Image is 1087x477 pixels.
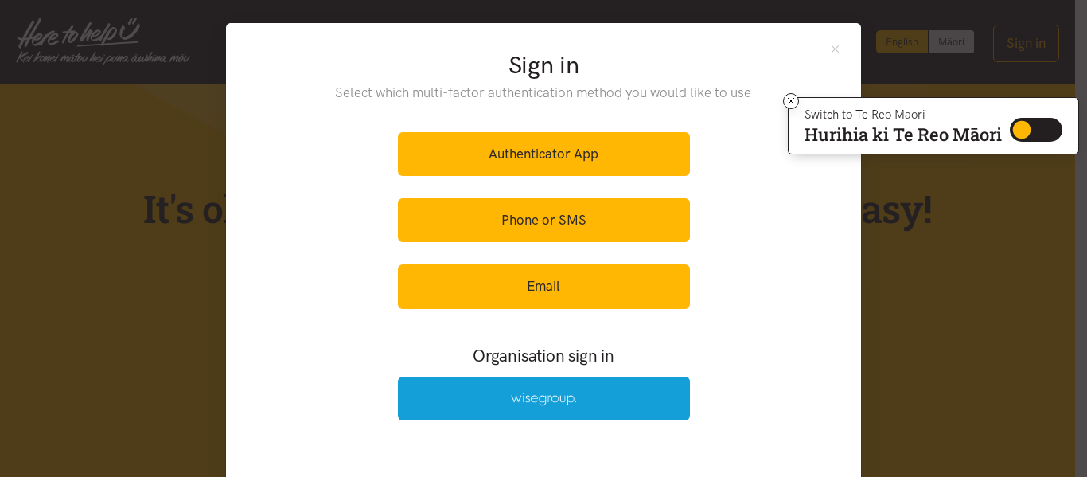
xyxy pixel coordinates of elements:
[805,110,1002,119] p: Switch to Te Reo Māori
[354,344,733,367] h3: Organisation sign in
[511,393,576,406] img: Wise Group
[828,42,842,56] button: Close
[398,264,690,308] a: Email
[805,127,1002,142] p: Hurihia ki Te Reo Māori
[398,132,690,176] a: Authenticator App
[303,82,785,104] p: Select which multi-factor authentication method you would like to use
[303,49,785,82] h2: Sign in
[398,198,690,242] a: Phone or SMS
